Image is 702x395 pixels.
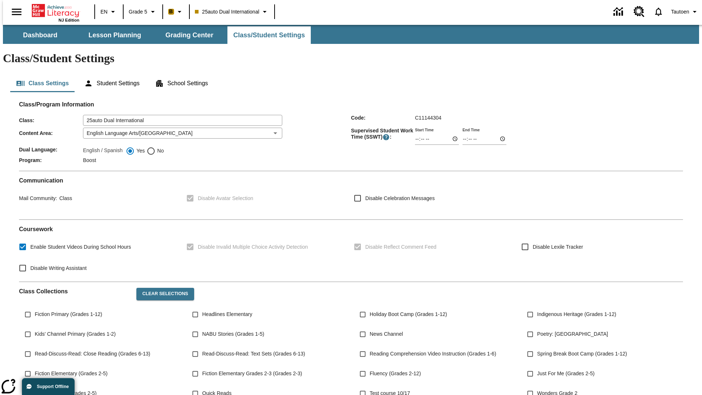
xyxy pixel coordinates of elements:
[370,350,496,358] span: Reading Comprehension Video Instruction (Grades 1-6)
[19,117,83,123] span: Class :
[537,330,608,338] span: Poetry: [GEOGRAPHIC_DATA]
[129,8,147,16] span: Grade 5
[202,330,264,338] span: NABU Stories (Grades 1-5)
[19,226,683,276] div: Coursework
[83,115,282,126] input: Class
[537,370,595,377] span: Just For Me (Grades 2-5)
[351,128,415,141] span: Supervised Student Work Time (SSWT) :
[629,2,649,22] a: Resource Center, Will open in new tab
[153,26,226,44] button: Grading Center
[3,52,699,65] h1: Class/Student Settings
[57,195,72,201] span: Class
[88,31,141,39] span: Lesson Planning
[19,226,683,233] h2: Course work
[233,31,305,39] span: Class/Student Settings
[382,133,390,141] button: Supervised Student Work Time is the timeframe when students can take LevelSet and when lessons ar...
[609,2,629,22] a: Data Center
[165,5,187,18] button: Boost Class color is peach. Change class color
[78,75,145,92] button: Student Settings
[19,108,683,165] div: Class/Program Information
[165,31,213,39] span: Grading Center
[533,243,583,251] span: Disable Lexile Tracker
[155,147,164,155] span: No
[83,147,122,155] label: English / Spanish
[537,311,616,318] span: Indigenous Heritage (Grades 1-12)
[3,25,699,44] div: SubNavbar
[19,177,683,214] div: Communication
[351,115,415,121] span: Code :
[4,26,77,44] button: Dashboard
[19,288,131,295] h2: Class Collections
[35,330,116,338] span: Kids' Channel Primary (Grades 1-2)
[35,311,102,318] span: Fiction Primary (Grades 1-12)
[671,8,689,16] span: Tautoen
[58,18,79,22] span: NJ Edition
[227,26,311,44] button: Class/Student Settings
[83,157,96,163] span: Boost
[19,157,83,163] span: Program :
[101,8,107,16] span: EN
[202,370,302,377] span: Fiction Elementary Grades 2-3 (Grades 2-3)
[537,350,627,358] span: Spring Break Boot Camp (Grades 1-12)
[32,3,79,22] div: Home
[202,311,252,318] span: Headlines Elementary
[370,330,403,338] span: News Channel
[19,195,57,201] span: Mail Community :
[126,5,160,18] button: Grade: Grade 5, Select a grade
[149,75,214,92] button: School Settings
[198,195,253,202] span: Disable Avatar Selection
[23,31,57,39] span: Dashboard
[365,243,437,251] span: Disable Reflect Comment Feed
[169,7,173,16] span: B
[32,3,79,18] a: Home
[668,5,702,18] button: Profile/Settings
[6,1,27,23] button: Open side menu
[22,378,75,395] button: Support Offline
[136,288,194,300] button: Clear Selections
[192,5,272,18] button: Class: 25auto Dual International, Select your class
[10,75,692,92] div: Class/Student Settings
[370,370,421,377] span: Fluency (Grades 2-12)
[78,26,151,44] button: Lesson Planning
[415,127,434,132] label: Start Time
[37,384,69,389] span: Support Offline
[370,311,447,318] span: Holiday Boot Camp (Grades 1-12)
[19,101,683,108] h2: Class/Program Information
[195,8,259,16] span: 25auto Dual International
[35,350,150,358] span: Read-Discuss-Read: Close Reading (Grades 6-13)
[30,264,87,272] span: Disable Writing Assistant
[30,243,131,251] span: Enable Student Videos During School Hours
[35,370,107,377] span: Fiction Elementary (Grades 2-5)
[19,177,683,184] h2: Communication
[19,130,83,136] span: Content Area :
[365,195,435,202] span: Disable Celebration Messages
[19,147,83,153] span: Dual Language :
[198,243,308,251] span: Disable Invalid Multiple Choice Activity Detection
[202,350,305,358] span: Read-Discuss-Read: Text Sets (Grades 6-13)
[649,2,668,21] a: Notifications
[3,26,312,44] div: SubNavbar
[10,75,75,92] button: Class Settings
[97,5,121,18] button: Language: EN, Select a language
[135,147,145,155] span: Yes
[415,115,441,121] span: C11144304
[463,127,480,132] label: End Time
[83,128,282,139] div: English Language Arts/[GEOGRAPHIC_DATA]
